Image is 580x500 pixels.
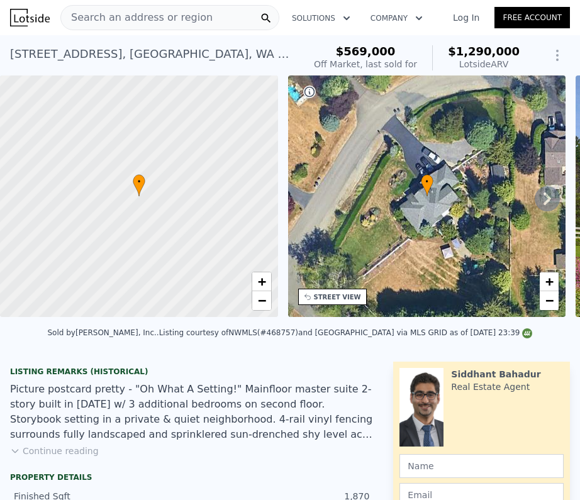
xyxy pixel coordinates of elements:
img: Lotside [10,9,50,26]
span: • [133,176,145,187]
img: NWMLS Logo [522,328,532,338]
a: Zoom in [540,272,559,291]
button: Solutions [282,7,360,30]
span: − [545,292,554,308]
div: Lotside ARV [448,58,520,70]
a: Zoom out [540,291,559,310]
div: Listing Remarks (Historical) [10,367,373,377]
span: − [257,292,265,308]
a: Free Account [494,7,570,28]
a: Zoom in [252,272,271,291]
span: Search an address or region [61,10,213,25]
div: [STREET_ADDRESS] , [GEOGRAPHIC_DATA] , WA 98077 [10,45,294,63]
span: + [545,274,554,289]
div: Property details [10,472,373,482]
div: Siddhant Bahadur [451,368,540,381]
button: Show Options [545,43,570,68]
a: Log In [438,11,494,24]
span: $1,290,000 [448,45,520,58]
span: • [421,176,433,187]
button: Company [360,7,433,30]
input: Name [399,454,564,478]
div: STREET VIEW [314,292,361,302]
div: Picture postcard pretty - "Oh What A Setting!" Mainfloor master suite 2-story built in [DATE] w/ ... [10,382,373,442]
button: Continue reading [10,445,99,457]
div: Sold by [PERSON_NAME], Inc. . [48,328,159,337]
div: • [133,174,145,196]
a: Zoom out [252,291,271,310]
span: + [257,274,265,289]
div: Off Market, last sold for [314,58,417,70]
div: Real Estate Agent [451,381,530,393]
div: Listing courtesy of NWMLS (#468757) and [GEOGRAPHIC_DATA] via MLS GRID as of [DATE] 23:39 [159,328,533,337]
span: $569,000 [336,45,396,58]
div: • [421,174,433,196]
